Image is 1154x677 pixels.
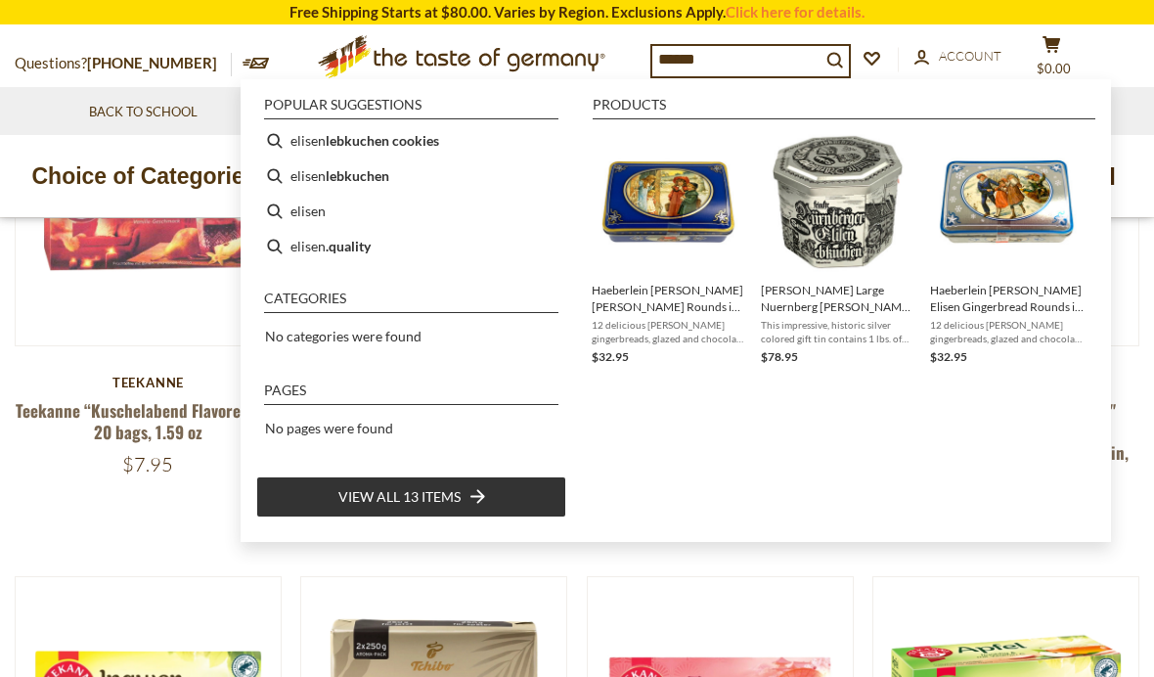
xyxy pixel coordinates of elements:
[592,318,745,345] span: 12 delicious [PERSON_NAME] gingerbreads, glazed and chocolate covered, in this blue-golden, evoca...
[264,292,558,313] li: Categories
[761,131,914,367] a: [PERSON_NAME] Large Nuernberg [PERSON_NAME] in Historic Silver Gift Tin, 17.6 ozThis impressive, ...
[592,282,745,315] span: Haeberlein [PERSON_NAME] [PERSON_NAME] Rounds in Nostalgic Blue Gift Tin Case, 5.3 oz
[761,349,798,364] span: $78.95
[930,282,1084,315] span: Haeberlein [PERSON_NAME] Elisen Gingerbread Rounds in Nostalgic Silver-Grey Gift Tin Case, 5.3 oz
[1022,35,1081,84] button: $0.00
[914,46,1001,68] a: Account
[930,349,967,364] span: $32.95
[930,131,1084,367] a: Haeberlein [PERSON_NAME] Elisen Gingerbread Rounds in Nostalgic Silver-Grey Gift Tin Case, 5.3 oz...
[761,282,914,315] span: [PERSON_NAME] Large Nuernberg [PERSON_NAME] in Historic Silver Gift Tin, 17.6 oz
[256,229,566,264] li: elisen.quality
[922,123,1091,375] li: Haeberlein Metzger Elisen Gingerbread Rounds in Nostalgic Silver-Grey Gift Tin Case, 5.3 oz
[87,54,217,71] a: [PHONE_NUMBER]
[16,398,280,443] a: Teekanne “Kuschelabend Flavored Tea, 20 bags, 1.59 oz
[256,123,566,158] li: elisen lebkuchen cookies
[256,158,566,194] li: elisen lebkuchen
[584,123,753,375] li: Haeberlein Metzger Elisen Gingerbread Rounds in Nostalgic Blue Gift Tin Case, 5.3 oz
[256,476,566,518] li: View all 13 items
[265,420,393,436] span: No pages were found
[89,102,198,123] a: Back to School
[592,131,745,367] a: Haeberlein [PERSON_NAME] [PERSON_NAME] Rounds in Nostalgic Blue Gift Tin Case, 5.3 oz12 delicious...
[753,123,922,375] li: Haeberlein-Metzger Large Nuernberg Elisen Gingerbread in Historic Silver Gift Tin, 17.6 oz
[326,129,439,152] b: lebkuchen cookies
[930,318,1084,345] span: 12 delicious [PERSON_NAME] gingerbreads, glazed and chocolate covered, in this silver-orange, evo...
[326,164,389,187] b: lebkuchen
[592,349,629,364] span: $32.95
[264,98,558,119] li: Popular suggestions
[939,48,1001,64] span: Account
[15,51,232,76] p: Questions?
[122,452,173,476] span: $7.95
[726,3,865,21] a: Click here for details.
[15,375,282,390] div: Teekanne
[264,384,558,405] li: Pages
[241,79,1111,542] div: Instant Search Results
[338,486,461,508] span: View all 13 items
[256,194,566,229] li: elisen
[761,318,914,345] span: This impressive, historic silver colored gift tin contains 1 lbs. of extra-large, premium [PERSON...
[593,98,1095,119] li: Products
[265,328,422,344] span: No categories were found
[1037,61,1071,76] span: $0.00
[326,235,371,257] b: .quality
